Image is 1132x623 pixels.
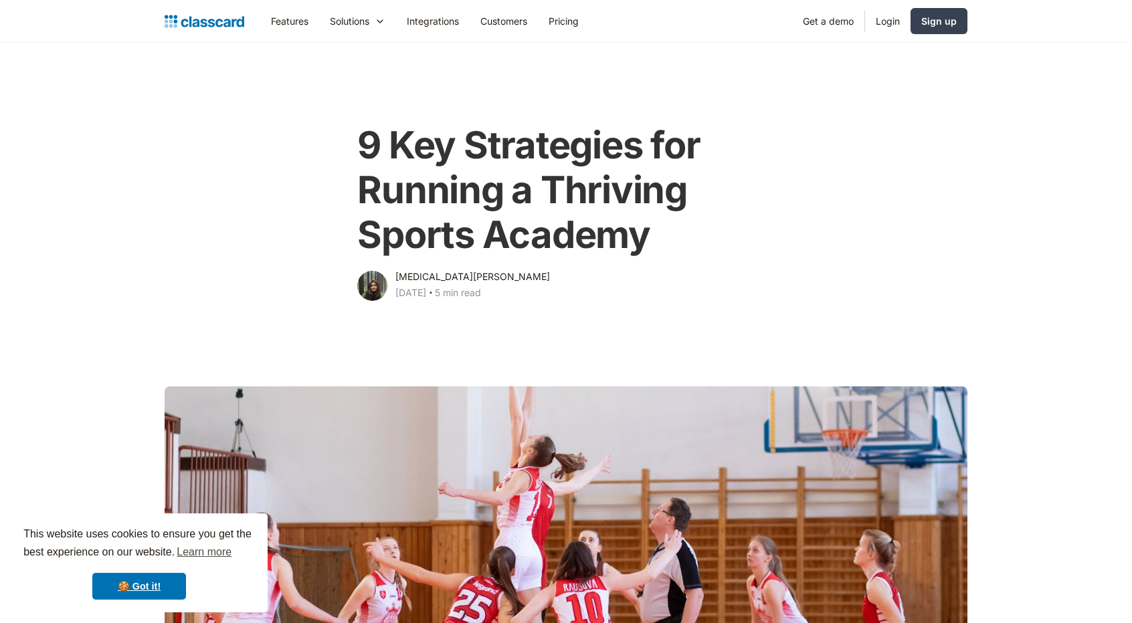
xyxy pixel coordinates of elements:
a: home [165,12,244,31]
a: dismiss cookie message [92,573,186,600]
a: Integrations [396,6,470,36]
div: ‧ [426,285,435,303]
a: Sign up [911,8,967,34]
div: cookieconsent [11,513,268,612]
a: learn more about cookies [175,542,233,562]
a: Get a demo [792,6,864,36]
div: 5 min read [435,285,481,301]
a: Login [865,6,911,36]
div: Solutions [330,14,369,28]
div: [DATE] [395,285,426,301]
span: This website uses cookies to ensure you get the best experience on our website. [23,526,255,562]
a: Customers [470,6,538,36]
div: Sign up [921,14,957,28]
a: Features [260,6,319,36]
h1: 9 Key Strategies for Running a Thriving Sports Academy [357,123,774,258]
div: [MEDICAL_DATA][PERSON_NAME] [395,269,550,285]
a: Pricing [538,6,589,36]
div: Solutions [319,6,396,36]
